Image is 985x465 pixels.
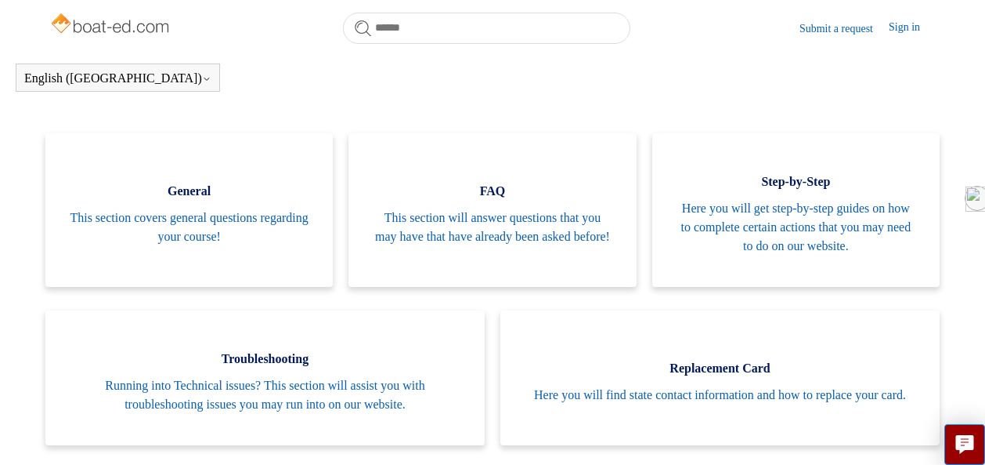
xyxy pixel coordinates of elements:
span: This section covers general questions regarding your course! [69,209,309,246]
span: General [69,182,309,201]
span: Running into Technical issues? This section will assist you with troubleshooting issues you may r... [69,376,461,414]
a: Sign in [889,19,936,38]
a: Submit a request [799,20,889,37]
input: Search [343,13,630,44]
a: Replacement Card Here you will find state contact information and how to replace your card. [500,311,940,445]
span: Step-by-Step [676,173,916,191]
span: FAQ [372,182,612,201]
span: Here you will find state contact information and how to replace your card. [524,386,916,405]
span: Troubleshooting [69,350,461,369]
a: FAQ This section will answer questions that you may have that have already been asked before! [348,133,636,287]
a: Step-by-Step Here you will get step-by-step guides on how to complete certain actions that you ma... [652,133,940,287]
span: Replacement Card [524,359,916,378]
button: English ([GEOGRAPHIC_DATA]) [24,71,211,85]
a: Troubleshooting Running into Technical issues? This section will assist you with troubleshooting ... [45,311,485,445]
span: This section will answer questions that you may have that have already been asked before! [372,209,612,246]
a: General This section covers general questions regarding your course! [45,133,333,287]
span: Here you will get step-by-step guides on how to complete certain actions that you may need to do ... [676,199,916,256]
img: Boat-Ed Help Center home page [49,9,174,41]
button: Live chat [944,424,985,465]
